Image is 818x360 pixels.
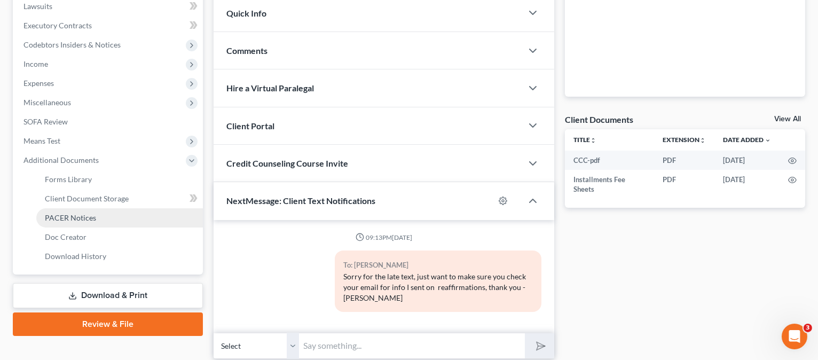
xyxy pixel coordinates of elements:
[723,136,771,144] a: Date Added expand_more
[23,79,54,88] span: Expenses
[23,59,48,68] span: Income
[15,16,203,35] a: Executory Contracts
[573,136,596,144] a: Titleunfold_more
[299,333,525,359] input: Say something...
[15,112,203,131] a: SOFA Review
[226,233,541,242] div: 09:13PM[DATE]
[36,189,203,208] a: Client Document Storage
[765,137,771,144] i: expand_more
[226,158,348,168] span: Credit Counseling Course Invite
[774,115,801,123] a: View All
[565,114,633,125] div: Client Documents
[226,8,266,18] span: Quick Info
[343,271,533,303] div: Sorry for the late text, just want to make sure you check your email for info I sent on reaffirma...
[45,213,96,222] span: PACER Notices
[23,40,121,49] span: Codebtors Insiders & Notices
[45,232,86,241] span: Doc Creator
[654,170,714,199] td: PDF
[590,137,596,144] i: unfold_more
[45,175,92,184] span: Forms Library
[226,121,274,131] span: Client Portal
[699,137,706,144] i: unfold_more
[36,208,203,228] a: PACER Notices
[226,83,314,93] span: Hire a Virtual Paralegal
[343,259,533,271] div: To: [PERSON_NAME]
[23,117,68,126] span: SOFA Review
[36,228,203,247] a: Doc Creator
[23,98,71,107] span: Miscellaneous
[714,170,780,199] td: [DATE]
[226,195,375,206] span: NextMessage: Client Text Notifications
[565,151,654,170] td: CCC-pdf
[663,136,706,144] a: Extensionunfold_more
[13,312,203,336] a: Review & File
[565,170,654,199] td: Installments Fee Sheets
[23,155,99,165] span: Additional Documents
[782,324,807,349] iframe: Intercom live chat
[36,170,203,189] a: Forms Library
[654,151,714,170] td: PDF
[45,252,106,261] span: Download History
[226,45,268,56] span: Comments
[23,136,60,145] span: Means Test
[714,151,780,170] td: [DATE]
[804,324,812,332] span: 3
[23,21,92,30] span: Executory Contracts
[13,283,203,308] a: Download & Print
[23,2,52,11] span: Lawsuits
[45,194,129,203] span: Client Document Storage
[36,247,203,266] a: Download History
